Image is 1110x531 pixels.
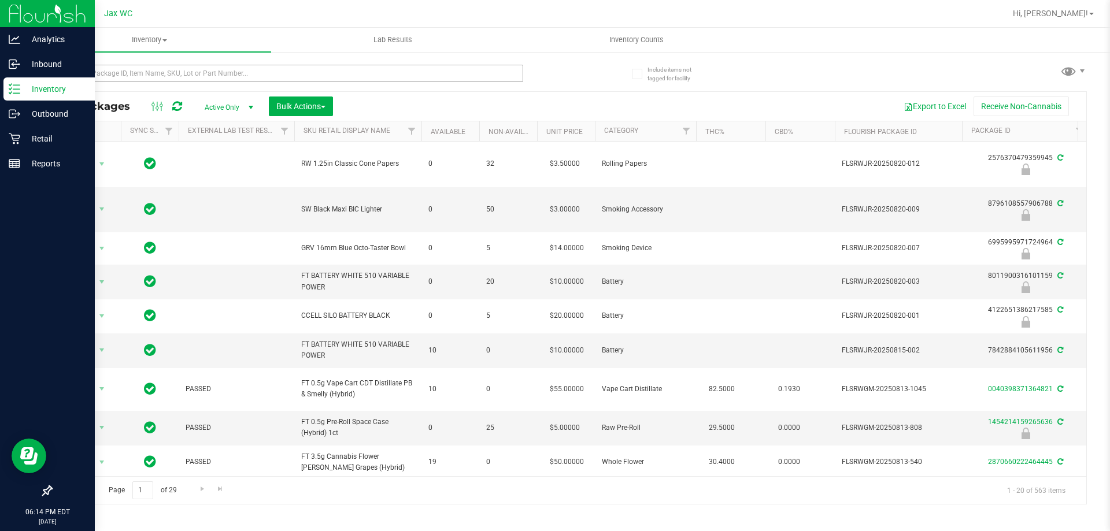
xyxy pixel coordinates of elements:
[772,454,806,470] span: 0.0000
[486,310,530,321] span: 5
[960,305,1091,327] div: 4122651386217585
[9,83,20,95] inline-svg: Inventory
[960,428,1091,439] div: Launch Hold
[842,310,955,321] span: FLSRWJR-20250820-001
[486,456,530,467] span: 0
[546,128,583,136] a: Unit Price
[358,35,428,45] span: Lab Results
[544,240,590,257] span: $14.00000
[428,422,472,433] span: 0
[95,201,109,217] span: select
[428,204,472,215] span: 0
[974,96,1069,116] button: Receive Non-Cannabis
[1056,199,1063,207] span: Sync from Compliance System
[842,276,955,287] span: FLSRWJR-20250820-003
[486,243,530,254] span: 5
[602,158,689,169] span: Rolling Papers
[486,422,530,433] span: 25
[1056,154,1063,162] span: Sync from Compliance System
[544,454,590,470] span: $50.00000
[301,310,415,321] span: CCELL SILO BATTERY BLACK
[486,276,530,287] span: 20
[301,417,415,439] span: FT 0.5g Pre-Roll Space Case (Hybrid) 1ct
[188,127,279,135] a: External Lab Test Result
[1013,9,1088,18] span: Hi, [PERSON_NAME]!
[95,308,109,324] span: select
[602,243,689,254] span: Smoking Device
[9,133,20,144] inline-svg: Retail
[602,384,689,395] span: Vape Cart Distillate
[1056,346,1063,354] span: Sync from Compliance System
[544,155,586,172] span: $3.50000
[1056,238,1063,246] span: Sync from Compliance System
[604,127,638,135] a: Category
[95,381,109,397] span: select
[842,422,955,433] span: FLSRWGM-20250813-808
[842,345,955,356] span: FLSRWJR-20250815-002
[132,481,153,499] input: 1
[12,439,46,473] iframe: Resource center
[544,419,586,436] span: $5.00000
[775,128,793,136] a: CBD%
[428,384,472,395] span: 10
[842,243,955,254] span: FLSRWJR-20250820-007
[428,158,472,169] span: 0
[5,517,90,526] p: [DATE]
[971,127,1011,135] a: Package ID
[95,274,109,290] span: select
[144,381,156,397] span: In Sync
[544,342,590,359] span: $10.00000
[486,384,530,395] span: 0
[842,158,955,169] span: FLSRWJR-20250820-012
[144,240,156,256] span: In Sync
[844,128,917,136] a: Flourish Package ID
[144,342,156,358] span: In Sync
[703,381,741,398] span: 82.5000
[544,307,590,324] span: $20.00000
[544,381,590,398] span: $55.00000
[130,127,175,135] a: Sync Status
[842,384,955,395] span: FLSRWGM-20250813-1045
[988,458,1053,466] a: 2870660222464445
[703,419,741,436] span: 29.5000
[998,481,1075,499] span: 1 - 20 of 563 items
[20,107,90,121] p: Outbound
[186,384,287,395] span: PASSED
[186,422,287,433] span: PASSED
[5,507,90,517] p: 06:14 PM EDT
[544,201,586,218] span: $3.00000
[9,58,20,70] inline-svg: Inbound
[51,65,523,82] input: Search Package ID, Item Name, SKU, Lot or Part Number...
[60,100,142,113] span: All Packages
[160,121,179,141] a: Filter
[20,57,90,71] p: Inbound
[104,9,132,18] span: Jax WC
[428,276,472,287] span: 0
[304,127,390,135] a: Sku Retail Display Name
[602,422,689,433] span: Raw Pre-Roll
[988,385,1053,393] a: 0040398371364821
[186,456,287,467] span: PASSED
[99,481,186,499] span: Page of 29
[1070,121,1089,141] a: Filter
[896,96,974,116] button: Export to Excel
[705,128,724,136] a: THC%
[544,273,590,290] span: $10.00000
[960,237,1091,259] div: 6995995971724964
[144,307,156,324] span: In Sync
[301,451,415,473] span: FT 3.5g Cannabis Flower [PERSON_NAME] Grapes (Hybrid)
[960,248,1091,259] div: Newly Received
[594,35,679,45] span: Inventory Counts
[271,28,515,52] a: Lab Results
[402,121,421,141] a: Filter
[1056,272,1063,280] span: Sync from Compliance System
[602,456,689,467] span: Whole Flower
[9,158,20,169] inline-svg: Reports
[20,132,90,146] p: Retail
[144,155,156,172] span: In Sync
[95,342,109,358] span: select
[275,121,294,141] a: Filter
[772,381,806,398] span: 0.1930
[301,270,415,292] span: FT BATTERY WHITE 510 VARIABLE POWER
[486,158,530,169] span: 32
